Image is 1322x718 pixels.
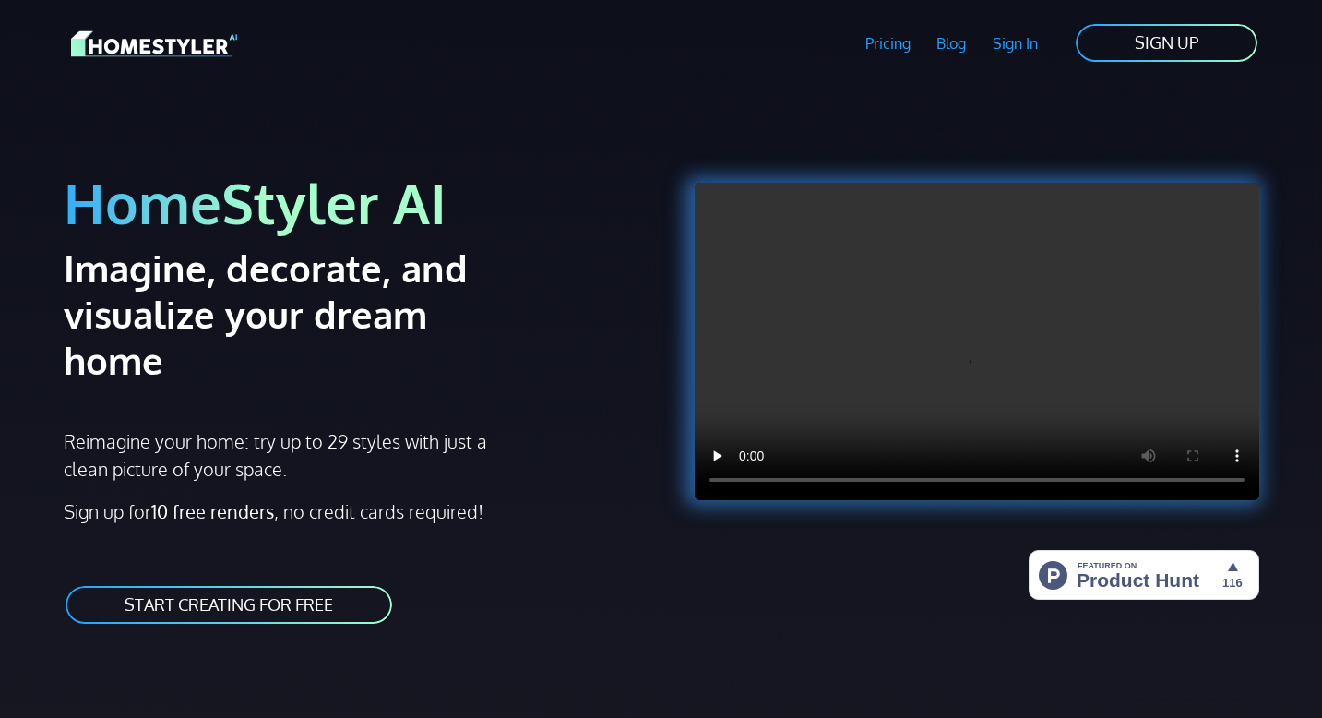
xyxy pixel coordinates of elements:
a: SIGN UP [1074,22,1259,64]
a: Pricing [852,22,923,65]
p: Reimagine your home: try up to 29 styles with just a clean picture of your space. [64,427,504,483]
img: HomeStyler AI - Interior Design Made Easy: One Click to Your Dream Home | Product Hunt [1029,550,1259,600]
strong: 10 free renders [151,499,274,523]
h1: HomeStyler AI [64,168,650,237]
a: START CREATING FOR FREE [64,584,394,626]
h2: Imagine, decorate, and visualize your dream home [64,245,533,383]
p: Sign up for , no credit cards required! [64,497,650,525]
img: HomeStyler AI logo [71,28,237,60]
a: Blog [923,22,980,65]
a: Sign In [980,22,1052,65]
